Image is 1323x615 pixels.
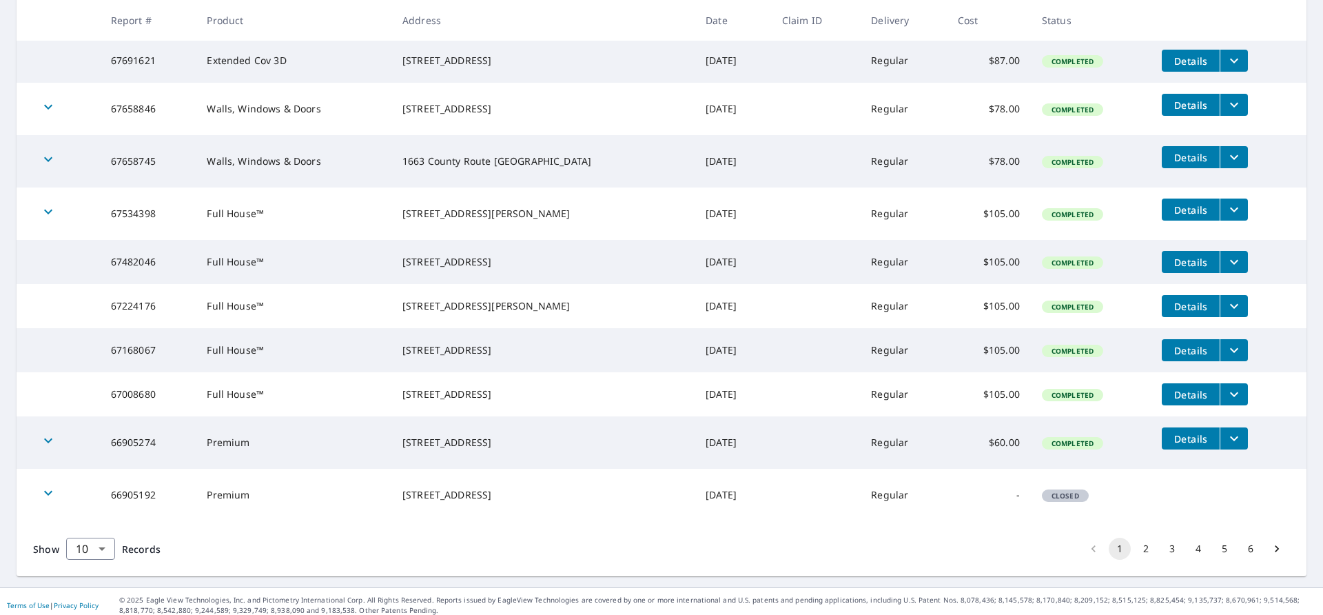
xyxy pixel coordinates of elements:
[402,54,684,68] div: [STREET_ADDRESS]
[402,102,684,116] div: [STREET_ADDRESS]
[1162,146,1220,168] button: detailsBtn-67658745
[1043,210,1102,219] span: Completed
[1162,427,1220,450] button: detailsBtn-66905274
[196,83,391,135] td: Walls, Windows & Doors
[1162,50,1220,72] button: detailsBtn-67691621
[402,154,684,168] div: 1663 County Route [GEOGRAPHIC_DATA]
[1162,339,1220,361] button: detailsBtn-67168067
[1213,538,1235,560] button: Go to page 5
[1170,344,1211,357] span: Details
[947,328,1031,372] td: $105.00
[947,39,1031,83] td: $87.00
[695,469,771,521] td: [DATE]
[1162,199,1220,221] button: detailsBtn-67534398
[196,416,391,469] td: Premium
[100,83,196,135] td: 67658846
[1187,538,1209,560] button: Go to page 4
[1220,251,1248,273] button: filesDropdownBtn-67482046
[695,188,771,240] td: [DATE]
[947,240,1031,284] td: $105.00
[402,488,684,502] div: [STREET_ADDRESS]
[1220,94,1248,116] button: filesDropdownBtn-67658846
[66,530,115,568] div: 10
[100,328,196,372] td: 67168067
[695,284,771,328] td: [DATE]
[947,135,1031,188] td: $78.00
[1043,438,1102,448] span: Completed
[860,39,946,83] td: Regular
[1043,57,1102,66] span: Completed
[695,416,771,469] td: [DATE]
[100,284,196,328] td: 67224176
[196,469,391,521] td: Premium
[860,83,946,135] td: Regular
[100,372,196,416] td: 67008680
[1043,346,1102,356] span: Completed
[402,255,684,269] div: [STREET_ADDRESS]
[100,188,196,240] td: 67534398
[1043,258,1102,268] span: Completed
[1266,538,1288,560] button: Go to next page
[695,328,771,372] td: [DATE]
[1170,151,1211,164] span: Details
[100,240,196,284] td: 67482046
[7,601,50,610] a: Terms of Use
[100,135,196,188] td: 67658745
[1170,256,1211,269] span: Details
[860,372,946,416] td: Regular
[1161,538,1183,560] button: Go to page 3
[1220,199,1248,221] button: filesDropdownBtn-67534398
[860,416,946,469] td: Regular
[860,135,946,188] td: Regular
[100,39,196,83] td: 67691621
[947,188,1031,240] td: $105.00
[1135,538,1157,560] button: Go to page 2
[1220,146,1248,168] button: filesDropdownBtn-67658745
[33,543,59,556] span: Show
[1043,302,1102,312] span: Completed
[860,240,946,284] td: Regular
[402,343,684,357] div: [STREET_ADDRESS]
[66,538,115,560] div: Show 10 records
[1220,50,1248,72] button: filesDropdownBtn-67691621
[1170,432,1211,445] span: Details
[695,135,771,188] td: [DATE]
[196,135,391,188] td: Walls, Windows & Doors
[1043,105,1102,114] span: Completed
[947,469,1031,521] td: -
[1170,203,1211,216] span: Details
[695,240,771,284] td: [DATE]
[196,328,391,372] td: Full House™
[54,601,99,610] a: Privacy Policy
[1170,388,1211,401] span: Details
[1080,538,1290,560] nav: pagination navigation
[196,284,391,328] td: Full House™
[1043,157,1102,167] span: Completed
[1043,390,1102,400] span: Completed
[1170,300,1211,313] span: Details
[402,387,684,401] div: [STREET_ADDRESS]
[1162,94,1220,116] button: detailsBtn-67658846
[947,83,1031,135] td: $78.00
[7,601,99,609] p: |
[1220,339,1248,361] button: filesDropdownBtn-67168067
[860,469,946,521] td: Regular
[695,83,771,135] td: [DATE]
[1220,383,1248,405] button: filesDropdownBtn-67008680
[1162,251,1220,273] button: detailsBtn-67482046
[1043,491,1087,501] span: Closed
[402,207,684,221] div: [STREET_ADDRESS][PERSON_NAME]
[947,284,1031,328] td: $105.00
[860,188,946,240] td: Regular
[947,416,1031,469] td: $60.00
[1162,295,1220,317] button: detailsBtn-67224176
[402,436,684,450] div: [STREET_ADDRESS]
[695,372,771,416] td: [DATE]
[695,39,771,83] td: [DATE]
[860,328,946,372] td: Regular
[196,39,391,83] td: Extended Cov 3D
[1240,538,1262,560] button: Go to page 6
[196,240,391,284] td: Full House™
[860,284,946,328] td: Regular
[1109,538,1131,560] button: page 1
